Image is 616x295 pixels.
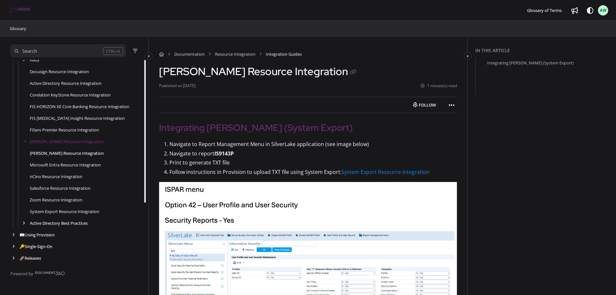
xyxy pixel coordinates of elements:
[8,7,31,14] a: Project logo
[475,47,613,54] div: In this article
[35,271,65,275] img: Document360
[598,5,608,16] button: AW
[464,52,471,60] button: Category toggle
[21,57,27,63] div: arrow
[169,149,457,158] p: Navigate to report
[10,44,126,57] button: Search
[22,48,37,55] div: Search
[569,5,580,16] a: Whats new
[30,173,82,180] a: nCino Resource Integration
[159,51,164,57] a: Home
[30,127,99,133] a: FiServ Premier Resource Integration
[131,47,139,55] button: Filter
[30,197,82,203] a: Zoom Resource Integration
[159,83,196,89] li: Published on [DATE]
[30,68,89,75] a: Docusign Resource Integration
[30,57,39,63] a: HRIS
[30,92,111,98] a: Corelation KeyStone Resource Integration
[30,115,125,121] a: FIS IBS Insight Resource Integration
[10,255,17,261] div: arrow
[487,60,574,66] a: Integrating [PERSON_NAME] (System Export)
[30,150,104,156] a: Jack Henry Symitar Resource Integration
[527,7,562,13] span: Glossary of Terms
[21,220,27,226] div: arrow
[169,140,457,149] p: Navigate to Report Management Menu in SilverLake application (see image below)
[10,270,33,277] span: Powered by
[30,185,91,191] a: Salesforce Resource Integration
[19,244,25,249] span: 🔑
[214,150,234,157] strong: IS9143P
[159,65,358,78] h1: [PERSON_NAME] Resource Integration
[174,51,205,57] a: Documentation
[215,51,255,57] a: Resource Integration
[19,232,25,238] span: 📖
[30,220,88,226] a: Active Directory Best Practices
[19,255,25,261] span: 🚀
[19,232,55,238] a: Using Provision
[421,83,457,89] li: 1 minute(s) read
[10,232,17,238] div: arrow
[9,25,27,32] a: Glossary
[266,51,302,57] span: Integration Guides
[103,47,123,55] div: CTRL+K
[30,103,129,110] a: FIS HORIZON XE Core Banking Resource Integration
[30,80,102,86] a: Active Directory Resource Integration
[169,158,457,167] p: Print to generate TXT file
[145,52,153,60] button: Category toggle
[19,255,41,261] a: Releases
[447,100,457,110] button: Article more options
[159,121,457,134] h2: Integrating [PERSON_NAME] (System Export)
[30,208,99,215] a: System Export Resource Integration
[30,138,104,145] a: Jack Henry SilverLake Resource Integration
[8,7,31,14] img: brand logo
[341,168,429,176] a: System Export Resource Integration
[348,67,358,78] button: Copy link of Jack Henry SilverLake Resource Integration
[19,243,52,250] a: Single-Sign-On
[600,7,607,14] span: AW
[10,244,17,250] div: arrow
[169,167,457,177] p: Follow instructions in Provision to upload TXT file using System Export:
[407,100,441,110] button: Follow
[10,269,65,277] a: Powered by Document360 - opens in a new tab
[30,162,101,168] a: Microsoft Entra Resource Integration
[585,5,595,16] button: Theme options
